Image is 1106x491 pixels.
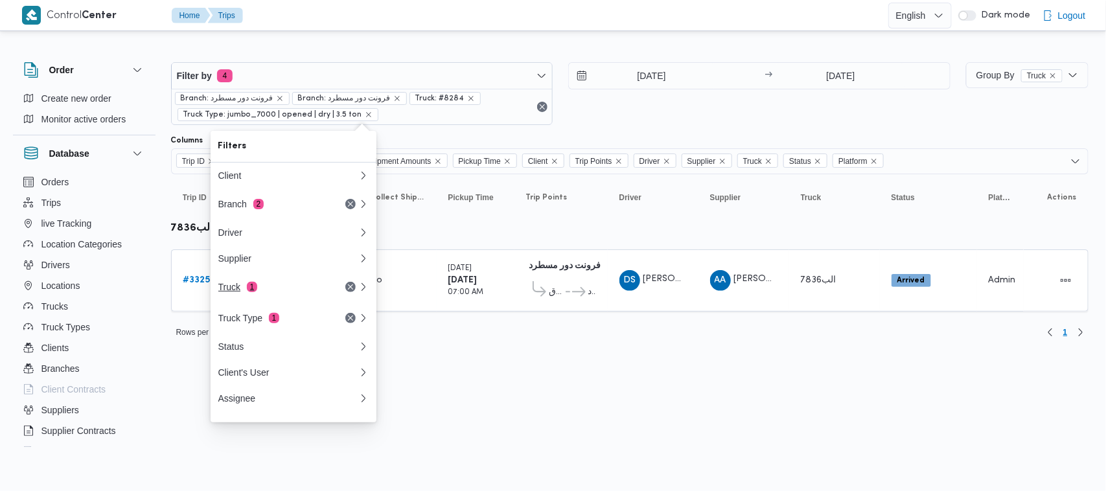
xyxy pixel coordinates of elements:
button: remove selected entity [365,111,373,119]
span: Trip Points [526,192,568,203]
button: Remove [343,196,358,212]
span: Pickup Time [459,154,501,168]
button: Branch2Remove [211,188,376,220]
span: Rows per page : 10 [176,325,239,340]
span: [PERSON_NAME][DEMOGRAPHIC_DATA] [643,275,821,284]
button: Open list of options [1070,156,1081,166]
a: #332599 [183,273,221,288]
div: Dhiaa Shams Aldin Fthai Msalamai [619,270,640,291]
button: Client [211,163,376,188]
span: Status [783,154,827,168]
span: Collect Shipment Amounts [340,154,432,168]
b: [DATE] [448,276,478,284]
button: Remove Driver from selection in this group [663,157,671,165]
span: Trips [41,195,62,211]
span: Filter by [177,68,212,84]
button: Actions [1055,270,1076,291]
div: Supplier [218,253,358,264]
span: Drivers [41,257,70,273]
button: Remove Trip Points from selection in this group [615,157,623,165]
button: Truck1Remove [211,271,376,303]
span: Branches [41,361,80,376]
span: Branch: فرونت دور مسطرد [292,92,407,105]
button: Client Contracts [18,379,150,400]
span: Truck [1021,69,1063,82]
span: Status [892,192,916,203]
span: Platform [838,154,868,168]
button: Remove Platform from selection in this group [870,157,878,165]
span: Actions [1048,192,1077,203]
span: فرونت دور مسطرد [588,284,596,300]
button: Client's User [211,360,376,385]
span: Truck: #8284 [409,92,481,105]
button: Order [23,62,145,78]
span: Branch: فرونت دور مسطرد [181,93,273,104]
span: Truck Types [41,319,90,335]
span: Truck [737,154,779,168]
div: Order [13,88,156,135]
button: Remove [343,279,358,295]
span: Trip Points [575,154,612,168]
span: Driver [639,154,660,168]
button: Driver [211,220,376,245]
button: Devices [18,441,150,462]
button: live Tracking [18,213,150,234]
button: Clients [18,337,150,358]
button: remove selected entity [467,95,475,102]
span: Trip Points [570,154,628,168]
button: Branches [18,358,150,379]
button: Location Categories [18,234,150,255]
button: Rows per page:10 [171,325,260,340]
span: Trip ID; Sorted in descending order [183,192,207,203]
b: Center [82,11,117,21]
span: Trip ID [176,154,222,168]
div: Branch [218,199,327,209]
button: Filter by4 active filters [172,63,553,89]
button: Group ByTruckremove selected entity [966,62,1089,88]
button: Status [211,334,376,360]
span: Group By Truck [976,70,1063,80]
button: Remove Trip ID from selection in this group [207,157,215,165]
button: Remove Collect Shipment Amounts from selection in this group [434,157,442,165]
button: Page 1 of 1 [1058,325,1073,340]
span: Truck [1027,70,1046,82]
span: الب7836 [801,276,836,284]
button: Remove Status from selection in this group [814,157,822,165]
button: Remove Truck from selection in this group [765,157,772,165]
span: Devices [41,444,74,459]
div: Client's User [218,367,358,378]
span: Truck [801,192,822,203]
button: Suppliers [18,400,150,420]
button: Remove [535,99,550,115]
span: Status [789,154,811,168]
small: 07:00 AM [448,289,484,296]
img: X8yXhbKr1z7QwAAAABJRU5ErkJggg== [22,6,41,25]
label: Columns [171,135,203,146]
input: Press the down key to open a popover containing a calendar. [776,63,905,89]
div: Status [218,341,358,352]
span: Branch: فرونت دور مسطرد [175,92,290,105]
button: Truck [796,187,873,208]
button: Platform [984,187,1017,208]
button: Remove [343,310,358,326]
button: Trips [208,8,243,23]
span: Logout [1058,8,1086,23]
button: Next page [1073,325,1089,340]
span: Admin [989,276,1016,284]
button: Status [886,187,971,208]
div: Assignee [218,393,358,404]
button: Supplier Contracts [18,420,150,441]
span: Truck [743,154,763,168]
button: remove selected entity [276,95,284,102]
div: Driver [218,227,358,238]
span: Clients [41,340,69,356]
div: Truck [218,282,327,292]
button: remove selected entity [393,95,401,102]
span: Arrived [892,274,931,287]
button: Supplier [705,187,783,208]
span: live Tracking [41,216,92,231]
button: Truck Type1Remove [211,303,376,334]
span: 1 [247,282,257,292]
span: Locations [41,278,80,293]
div: → [765,71,772,80]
